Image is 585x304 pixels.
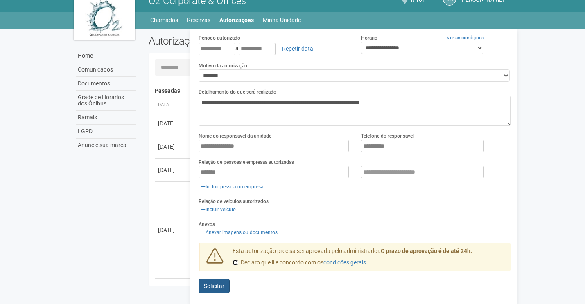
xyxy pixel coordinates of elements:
label: Telefone do responsável [361,132,414,140]
div: [DATE] [158,166,188,174]
label: Detalhamento do que será realizado [199,88,276,96]
a: Documentos [76,77,136,91]
div: Esta autorização precisa ser aprovada pelo administrador. [226,247,511,271]
div: [DATE] [158,119,188,127]
a: Minha Unidade [263,14,301,26]
label: Relação de veículos autorizados [199,198,269,205]
th: Data [155,98,192,112]
strong: O prazo de aprovação é de até 24h. [381,248,472,254]
label: Relação de pessoas e empresas autorizadas [199,159,294,166]
label: Declaro que li e concordo com os [233,259,366,267]
a: Chamados [150,14,178,26]
a: LGPD [76,125,136,139]
input: Declaro que li e concordo com oscondições gerais [233,260,238,265]
h2: Autorizações [149,35,324,47]
a: Anexar imagens ou documentos [199,228,280,237]
button: Solicitar [199,279,230,293]
a: Autorizações [219,14,254,26]
a: Repetir data [277,42,318,56]
div: [DATE] [158,143,188,151]
label: Anexos [199,221,215,228]
div: [DATE] [158,226,188,234]
a: condições gerais [323,259,366,266]
a: Home [76,49,136,63]
a: Reservas [187,14,210,26]
label: Nome do responsável da unidade [199,132,271,140]
a: Ver as condições [447,35,484,40]
span: Solicitar [204,283,224,289]
a: Incluir veículo [199,205,238,214]
h4: Passadas [155,88,506,94]
a: Anuncie sua marca [76,139,136,152]
div: a [199,42,349,56]
a: Ramais [76,111,136,125]
label: Motivo da autorização [199,62,247,69]
label: Horário [361,34,377,42]
a: Incluir pessoa ou empresa [199,182,266,191]
label: Período autorizado [199,34,240,42]
a: Grade de Horários dos Ônibus [76,91,136,111]
a: Comunicados [76,63,136,77]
